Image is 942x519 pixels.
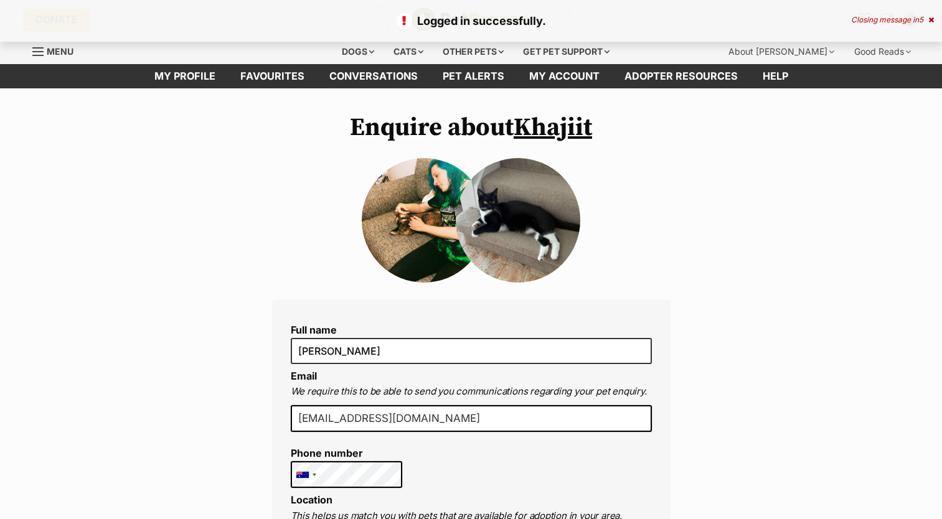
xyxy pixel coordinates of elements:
a: Menu [32,39,82,62]
a: Favourites [228,64,317,88]
p: We require this to be able to send you communications regarding your pet enquiry. [291,385,652,399]
div: Australia: +61 [291,462,320,488]
input: E.g. Jimmy Chew [291,338,652,364]
div: Get pet support [514,39,618,64]
div: Other pets [434,39,512,64]
a: conversations [317,64,430,88]
h1: Enquire about [272,113,671,142]
div: Dogs [333,39,383,64]
label: Phone number [291,447,403,459]
label: Full name [291,324,652,335]
span: Menu [47,46,73,57]
label: Email [291,370,317,382]
label: Location [291,493,332,506]
a: Pet alerts [430,64,517,88]
div: Good Reads [845,39,920,64]
img: rkvom72ou7xcr0yceevg.jpg [362,158,486,283]
div: About [PERSON_NAME] [720,39,843,64]
div: Cats [385,39,432,64]
a: Khajiit [514,112,592,143]
a: Help [750,64,801,88]
a: My account [517,64,612,88]
a: Adopter resources [612,64,750,88]
img: Khajiit [456,158,580,283]
a: My profile [142,64,228,88]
